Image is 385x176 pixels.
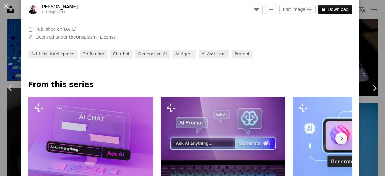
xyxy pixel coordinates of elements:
[135,50,170,58] a: generative ai
[76,35,116,39] a: Unsplash+ License
[40,10,78,15] div: For
[28,5,38,14] img: Go to Philip Oroni's profile
[232,50,253,58] a: prompt
[161,136,286,141] a: A computer screen with a keyboard on it
[318,5,352,14] button: Download
[28,80,352,90] p: From this series
[279,5,316,14] button: Edit image
[172,50,196,58] a: ai agent
[35,27,77,32] span: Published on
[35,34,116,40] span: Licensed under the
[251,5,263,14] button: Like
[265,5,277,14] button: Add to Collection
[110,50,133,58] a: chatbot
[364,59,385,117] a: Next
[28,50,78,58] a: artificial intelligence
[28,136,153,141] a: A computer keyboard sitting on top of a desk
[46,10,66,14] a: Unsplash+
[80,50,108,58] a: 3d render
[199,50,229,58] a: ai assistant
[335,132,347,144] button: scroll list to the right
[62,27,76,32] time: September 10, 2024 at 11:09:17 AM GMT+5:30
[40,4,78,10] a: [PERSON_NAME]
